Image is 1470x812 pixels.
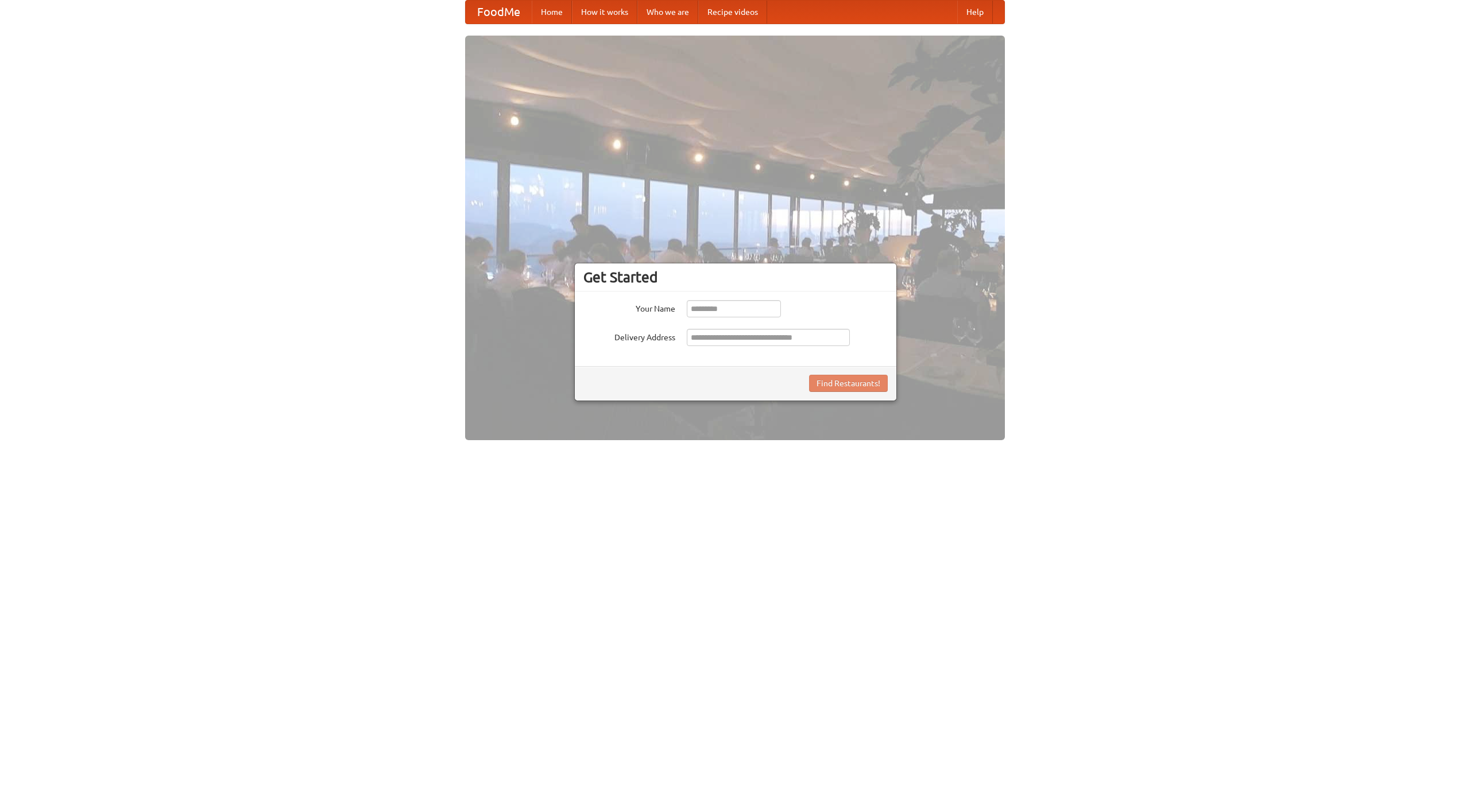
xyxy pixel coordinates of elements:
a: How it works [572,1,637,24]
label: Your Name [583,300,675,314]
a: Home [532,1,572,24]
a: FoodMe [466,1,532,24]
button: Find Restaurants! [809,375,888,392]
h3: Get Started [583,269,888,286]
a: Who we are [637,1,698,24]
a: Help [957,1,993,24]
a: Recipe videos [698,1,767,24]
label: Delivery Address [583,329,675,343]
